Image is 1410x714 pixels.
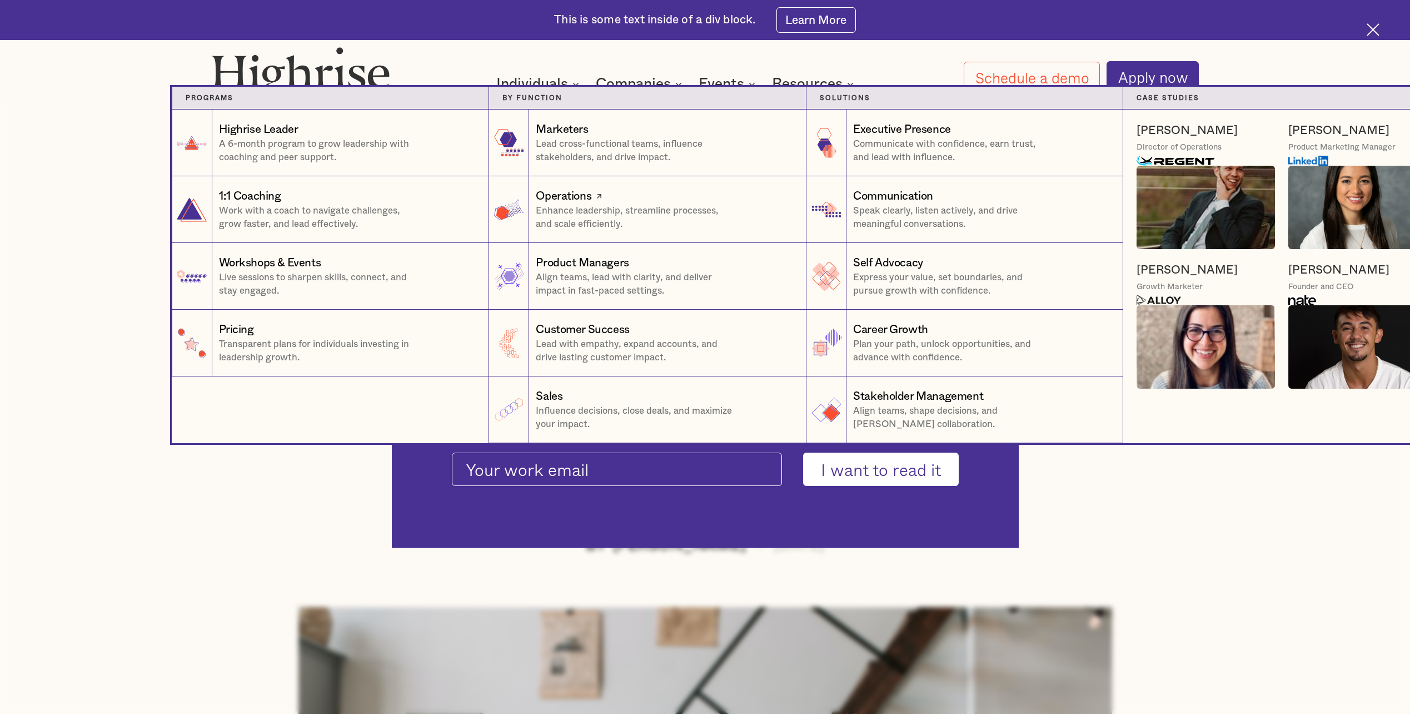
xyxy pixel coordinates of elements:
[806,176,1123,243] a: CommunicationSpeak clearly, listen actively, and drive meaningful conversations.
[452,453,959,486] form: current-ascender-blog-article-modal-form
[772,77,843,91] div: Resources
[186,95,233,101] strong: Programs
[1107,61,1199,93] a: Apply now
[496,77,582,91] div: Individuals
[502,95,562,101] strong: by function
[853,389,983,405] div: Stakeholder Management
[219,255,321,271] div: Workshops & Events
[536,271,736,297] p: Align teams, lead with clarity, and deliver impact in fast-paced settings.
[1288,142,1396,152] div: Product Marketing Manager
[536,338,736,364] p: Lead with empathy, expand accounts, and drive lasting customer impact.
[853,204,1053,230] p: Speak clearly, listen actively, and drive meaningful conversations.
[536,322,629,338] div: Customer Success
[853,137,1053,163] p: Communicate with confidence, earn trust, and lead with influence.
[536,255,629,271] div: Product Managers
[853,271,1053,297] p: Express your value, set boundaries, and pursue growth with confidence.
[820,95,870,101] strong: Solutions
[1137,95,1199,101] strong: Case Studies
[219,137,419,163] p: A 6-month program to grow leadership with coaching and peer support.
[853,189,933,205] div: Communication
[219,271,419,297] p: Live sessions to sharpen skills, connect, and stay engaged.
[596,77,685,91] div: Companies
[536,404,736,430] p: Influence decisions, close deals, and maximize your impact.
[806,376,1123,443] a: Stakeholder ManagementAlign teams, shape decisions, and [PERSON_NAME] collaboration.
[1367,23,1379,36] img: Cross icon
[1137,262,1238,278] a: [PERSON_NAME]
[853,338,1053,364] p: Plan your path, unlock opportunities, and advance with confidence.
[1137,123,1238,138] a: [PERSON_NAME]
[489,310,806,376] a: Customer SuccessLead with empathy, expand accounts, and drive lasting customer impact.
[1288,262,1389,278] a: [PERSON_NAME]
[172,110,489,176] a: Highrise LeaderA 6-month program to grow leadership with coaching and peer support.
[219,122,298,138] div: Highrise Leader
[452,453,783,486] input: Your work email
[853,122,951,138] div: Executive Presence
[853,322,928,338] div: Career Growth
[489,110,806,176] a: MarketersLead cross-functional teams, influence stakeholders, and drive impact.
[806,243,1123,310] a: Self AdvocacyExpress your value, set boundaries, and pursue growth with confidence.
[172,310,489,376] a: PricingTransparent plans for individuals investing in leadership growth.
[172,176,489,243] a: 1:1 CoachingWork with a coach to navigate challenges, grow faster, and lead effectively.
[219,204,419,230] p: Work with a coach to navigate challenges, grow faster, and lead effectively.
[536,189,591,205] div: Operations
[1137,281,1203,292] div: Growth Marketer
[964,62,1100,94] a: Schedule a demo
[536,204,736,230] p: Enhance leadership, streamline processes, and scale efficiently.
[212,47,390,101] img: Highrise logo
[806,110,1123,176] a: Executive PresenceCommunicate with confidence, earn trust, and lead with influence.
[496,77,568,91] div: Individuals
[172,243,489,310] a: Workshops & EventsLive sessions to sharpen skills, connect, and stay engaged.
[489,243,806,310] a: Product ManagersAlign teams, lead with clarity, and deliver impact in fast-paced settings.
[536,137,736,163] p: Lead cross-functional teams, influence stakeholders, and drive impact.
[1288,123,1389,138] a: [PERSON_NAME]
[219,189,281,205] div: 1:1 Coaching
[554,12,756,28] div: This is some text inside of a div block.
[596,77,671,91] div: Companies
[803,453,959,486] input: I want to read it
[853,255,923,271] div: Self Advocacy
[489,176,806,243] a: OperationsEnhance leadership, streamline processes, and scale efficiently.
[772,77,857,91] div: Resources
[219,322,254,338] div: Pricing
[1137,142,1222,152] div: Director of Operations
[536,389,562,405] div: Sales
[699,77,759,91] div: Events
[699,77,744,91] div: Events
[536,122,588,138] div: Marketers
[1288,281,1354,292] div: Founder and CEO
[853,404,1053,430] p: Align teams, shape decisions, and [PERSON_NAME] collaboration.
[776,7,856,32] a: Learn More
[806,310,1123,376] a: Career GrowthPlan your path, unlock opportunities, and advance with confidence.
[489,376,806,443] a: SalesInfluence decisions, close deals, and maximize your impact.
[219,338,419,364] p: Transparent plans for individuals investing in leadership growth.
